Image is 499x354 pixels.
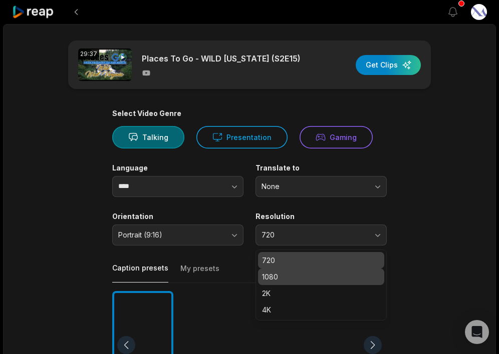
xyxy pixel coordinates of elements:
label: Language [112,163,243,172]
button: Portrait (9:16) [112,224,243,245]
div: Open Intercom Messenger [465,320,489,344]
button: None [256,176,387,197]
p: 720 [262,255,380,265]
button: 720 [256,224,387,245]
p: 2K [262,288,380,298]
span: None [262,182,367,191]
button: My presets [180,263,219,282]
label: Translate to [256,163,387,172]
label: Resolution [256,212,387,221]
span: Portrait (9:16) [118,230,223,239]
button: Presentation [196,126,288,148]
button: Get Clips [356,55,421,75]
div: 720 [256,249,387,320]
p: 1080 [262,271,380,282]
button: Gaming [300,126,373,148]
div: Select Video Genre [112,109,387,118]
div: 29:37 [78,48,99,59]
button: Caption presets [112,263,168,282]
p: Places To Go - WILD [US_STATE] (S2E15) [142,52,301,64]
button: Talking [112,126,184,148]
span: 720 [262,230,367,239]
p: 4K [262,304,380,315]
label: Orientation [112,212,243,221]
